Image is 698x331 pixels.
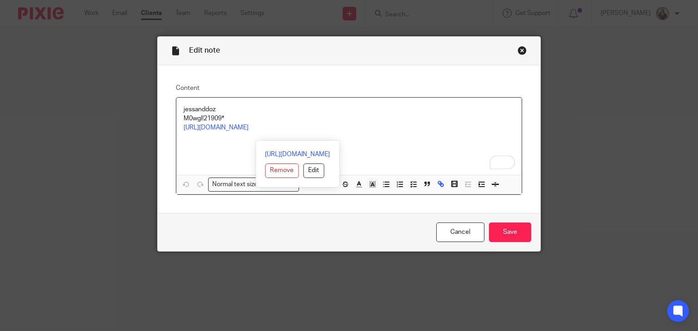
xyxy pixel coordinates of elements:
[489,222,531,242] input: Save
[176,98,522,175] div: To enrich screen reader interactions, please activate Accessibility in Grammarly extension settings
[184,105,515,114] p: jessanddoz
[303,163,324,178] button: Edit
[518,46,527,55] div: Close this dialog window
[184,124,249,131] a: [URL][DOMAIN_NAME]
[189,47,220,54] span: Edit note
[210,180,260,189] span: Normal text size
[265,150,330,159] a: [URL][DOMAIN_NAME]
[436,222,484,242] a: Cancel
[176,84,523,93] label: Content
[265,163,299,178] button: Remove
[208,178,299,192] div: Search for option
[184,114,515,123] p: M0wgl!21909*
